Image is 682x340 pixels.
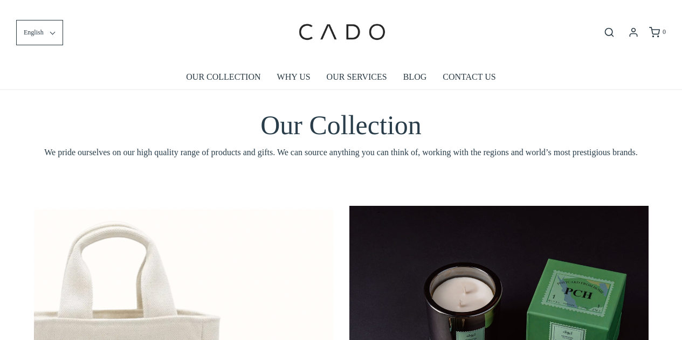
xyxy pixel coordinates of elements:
span: English [24,27,44,38]
a: OUR COLLECTION [186,65,260,89]
a: 0 [648,27,666,38]
a: OUR SERVICES [327,65,387,89]
span: We pride ourselves on our high quality range of products and gifts. We can source anything you ca... [34,145,649,159]
button: English [16,20,63,45]
a: WHY US [277,65,311,89]
a: CONTACT US [443,65,495,89]
img: cadogifting [295,8,387,57]
span: Our Collection [260,110,422,140]
button: Open search bar [600,26,619,38]
span: 0 [663,28,666,36]
a: BLOG [403,65,427,89]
